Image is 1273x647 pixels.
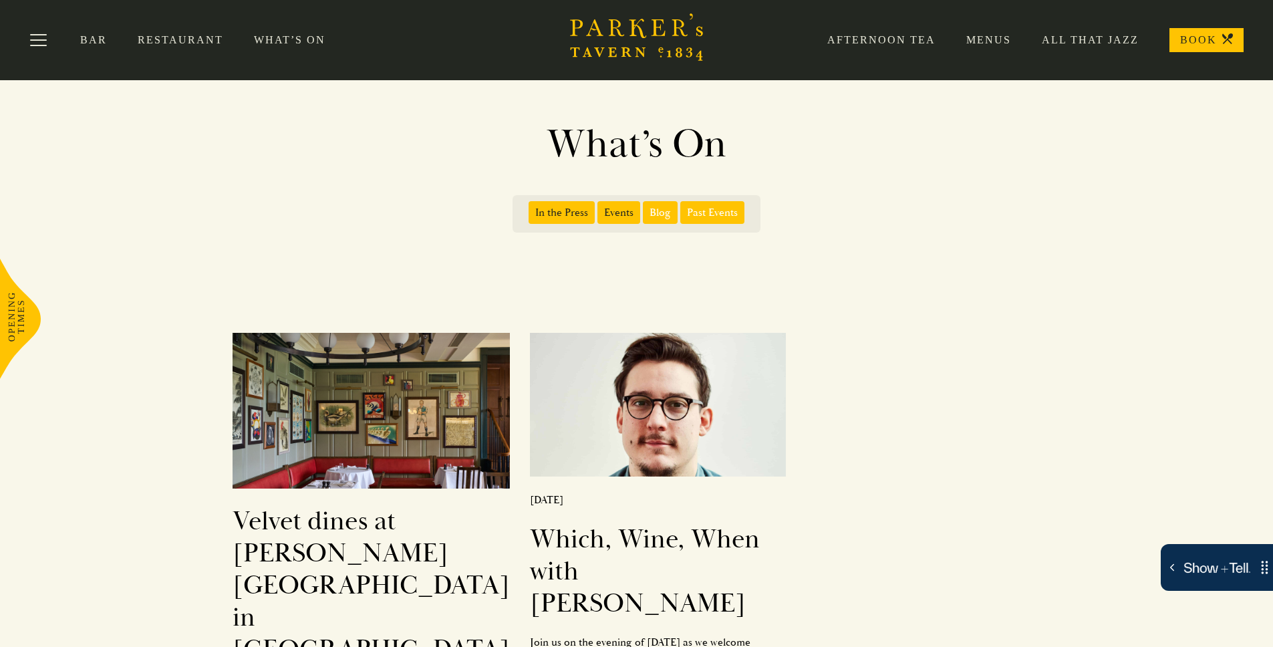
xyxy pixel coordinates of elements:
h2: Which, Wine, When with [PERSON_NAME] [530,523,786,620]
p: [DATE] [530,491,786,510]
span: Past Events [680,201,744,224]
h1: What’s On [256,120,1018,168]
span: In the Press [529,201,595,224]
span: Events [597,201,640,224]
span: Blog [643,201,678,224]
